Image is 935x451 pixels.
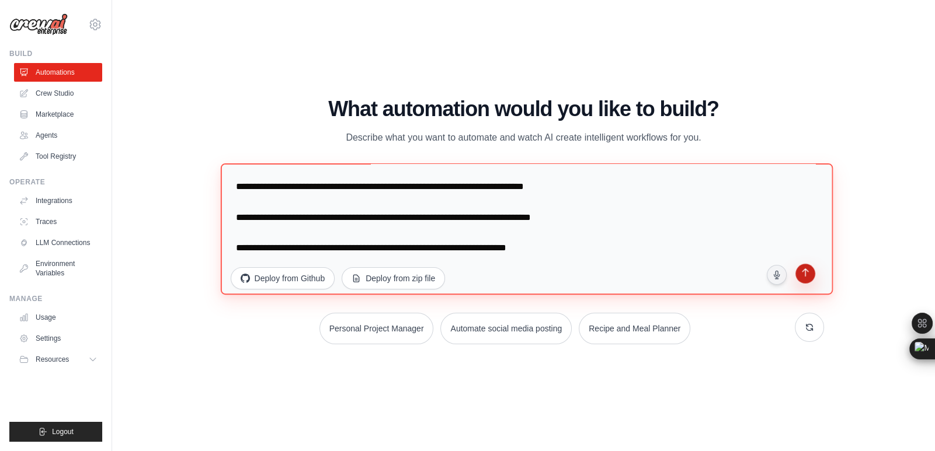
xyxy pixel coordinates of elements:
[877,395,935,451] iframe: Chat Widget
[14,63,102,82] a: Automations
[52,427,74,436] span: Logout
[14,308,102,327] a: Usage
[9,49,102,58] div: Build
[9,177,102,187] div: Operate
[14,212,102,231] a: Traces
[14,126,102,145] a: Agents
[14,191,102,210] a: Integrations
[9,13,68,36] img: Logo
[14,105,102,124] a: Marketplace
[342,267,445,289] button: Deploy from zip file
[440,313,572,344] button: Automate social media posting
[14,329,102,348] a: Settings
[14,350,102,369] button: Resources
[9,422,102,442] button: Logout
[224,97,824,121] h1: What automation would you like to build?
[9,294,102,303] div: Manage
[231,267,335,289] button: Deploy from Github
[14,233,102,252] a: LLM Connections
[14,147,102,166] a: Tool Registry
[36,355,69,364] span: Resources
[14,254,102,282] a: Environment Variables
[328,130,720,145] p: Describe what you want to automate and watch AI create intelligent workflows for you.
[579,313,690,344] button: Recipe and Meal Planner
[14,84,102,103] a: Crew Studio
[319,313,434,344] button: Personal Project Manager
